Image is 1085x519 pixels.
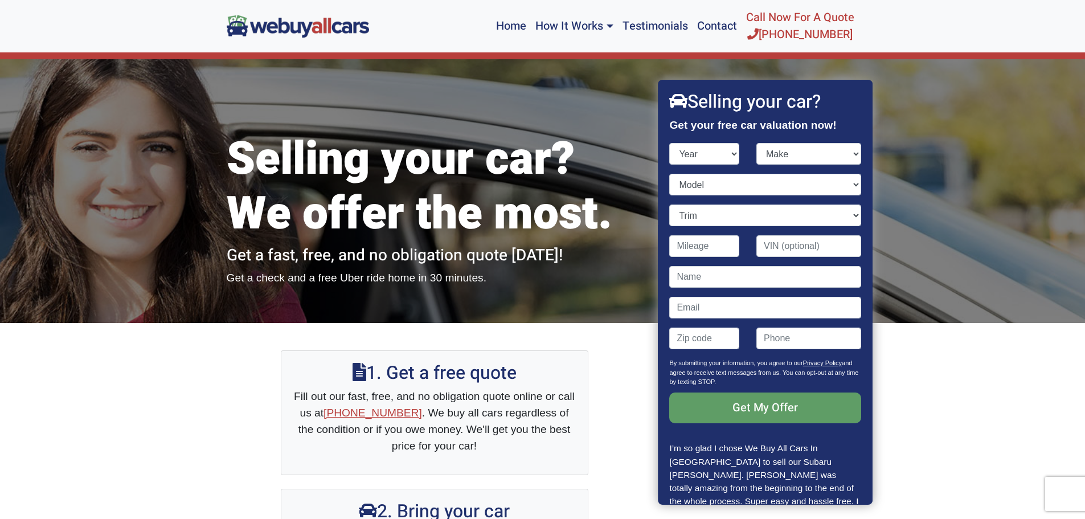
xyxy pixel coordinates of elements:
[324,407,422,419] a: [PHONE_NUMBER]
[756,328,861,349] input: Phone
[670,393,861,423] input: Get My Offer
[803,359,842,366] a: Privacy Policy
[742,5,859,48] a: Call Now For A Quote[PHONE_NUMBER]
[531,5,617,48] a: How It Works
[756,235,861,257] input: VIN (optional)
[293,389,576,454] p: Fill out our fast, free, and no obligation quote online or call us at . We buy all cars regardles...
[227,270,642,287] p: Get a check and a free Uber ride home in 30 minutes.
[618,5,693,48] a: Testimonials
[670,91,861,113] h2: Selling your car?
[670,143,861,442] form: Contact form
[670,328,740,349] input: Zip code
[293,362,576,384] h2: 1. Get a free quote
[227,132,642,242] h1: Selling your car? We offer the most.
[492,5,531,48] a: Home
[227,246,642,265] h2: Get a fast, free, and no obligation quote [DATE]!
[670,358,861,393] p: By submitting your information, you agree to our and agree to receive text messages from us. You ...
[670,266,861,288] input: Name
[670,119,837,131] strong: Get your free car valuation now!
[670,297,861,318] input: Email
[227,15,369,37] img: We Buy All Cars in NJ logo
[670,235,740,257] input: Mileage
[693,5,742,48] a: Contact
